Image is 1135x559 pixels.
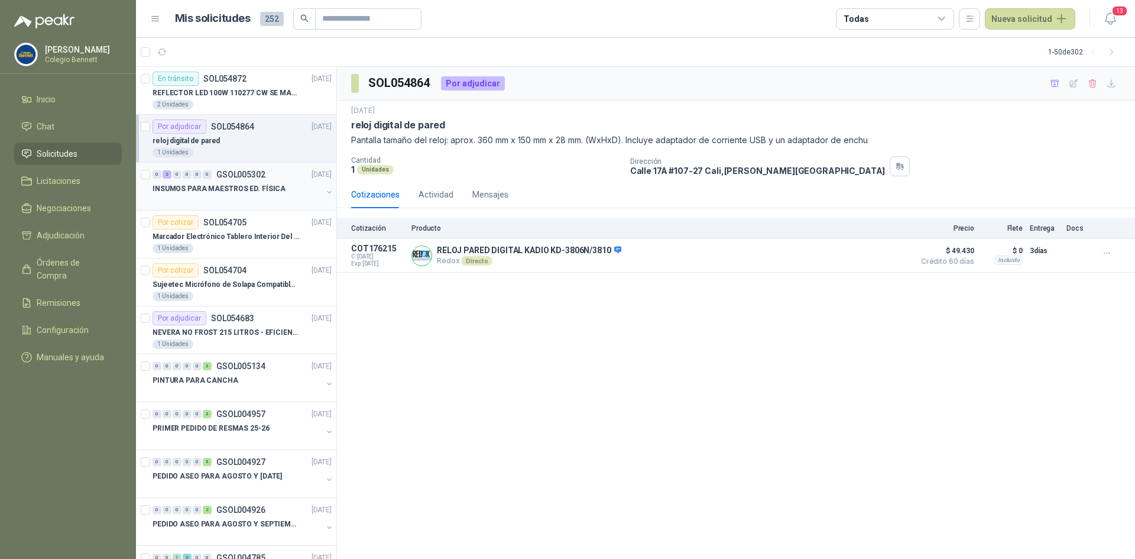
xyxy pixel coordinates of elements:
[193,170,202,179] div: 0
[14,115,122,138] a: Chat
[312,313,332,324] p: [DATE]
[351,105,375,117] p: [DATE]
[351,224,404,232] p: Cotización
[163,170,171,179] div: 2
[136,211,336,259] a: Por cotizarSOL054705[DATE] Marcador Electrónico Tablero Interior Del Día Del Juego Para Luchar, E...
[14,88,122,111] a: Inicio
[368,74,432,92] h3: SOL054864
[260,12,284,26] span: 252
[14,251,122,287] a: Órdenes de Compra
[37,351,104,364] span: Manuales y ayuda
[14,143,122,165] a: Solicitudes
[203,362,212,370] div: 3
[37,147,77,160] span: Solicitudes
[14,319,122,341] a: Configuración
[630,157,886,166] p: Dirección
[300,14,309,22] span: search
[312,361,332,372] p: [DATE]
[1030,224,1059,232] p: Entrega
[153,362,161,370] div: 0
[153,423,270,434] p: PRIMER PEDIDO DE RESMAS 25-26
[472,188,508,201] div: Mensajes
[153,100,193,109] div: 2 Unidades
[1048,43,1121,62] div: 1 - 50 de 302
[163,458,171,466] div: 0
[153,72,199,86] div: En tránsito
[173,362,181,370] div: 0
[211,314,254,322] p: SOL054683
[981,244,1023,258] p: $ 0
[37,175,80,188] span: Licitaciones
[216,506,265,514] p: GSOL004926
[153,88,300,99] p: REFLECTOR LED 100W 110277 CW SE MARCA: PILA BY PHILIPS
[203,266,247,274] p: SOL054704
[630,166,886,176] p: Calle 17A #107-27 Cali , [PERSON_NAME][GEOGRAPHIC_DATA]
[216,362,265,370] p: GSOL005134
[153,231,300,243] p: Marcador Electrónico Tablero Interior Del Día Del Juego Para Luchar, El Baloncesto O El Voleibol
[153,244,193,253] div: 1 Unidades
[203,75,247,83] p: SOL054872
[351,260,404,267] span: Exp: [DATE]
[183,410,192,418] div: 0
[14,292,122,314] a: Remisiones
[216,458,265,466] p: GSOL004927
[351,156,621,164] p: Cantidad
[437,245,621,256] p: RELOJ PARED DIGITAL KADIO KD-3806N/3810
[153,359,334,397] a: 0 0 0 0 0 3 GSOL005134[DATE] PINTURA PARA CANCHA
[412,246,432,266] img: Company Logo
[1111,5,1128,17] span: 13
[312,73,332,85] p: [DATE]
[173,170,181,179] div: 0
[136,306,336,354] a: Por adjudicarSOL054683[DATE] NEVERA NO FROST 215 LITROS - EFICIENCIA ENERGETICA A1 Unidades
[153,167,334,205] a: 0 2 0 0 0 0 GSOL005302[DATE] INSUMOS PARA MAESTROS ED. FÍSICA
[37,93,56,106] span: Inicio
[437,256,621,266] p: Redox
[14,346,122,369] a: Manuales y ayuda
[461,256,492,266] div: Directo
[1100,8,1121,30] button: 13
[14,197,122,219] a: Negociaciones
[45,46,119,54] p: [PERSON_NAME]
[419,188,453,201] div: Actividad
[153,148,193,157] div: 1 Unidades
[37,120,54,133] span: Chat
[153,170,161,179] div: 0
[441,76,505,91] div: Por adjudicar
[211,122,254,131] p: SOL054864
[216,410,265,418] p: GSOL004957
[203,506,212,514] div: 2
[351,244,404,253] p: COT176215
[163,362,171,370] div: 0
[136,67,336,115] a: En tránsitoSOL054872[DATE] REFLECTOR LED 100W 110277 CW SE MARCA: PILA BY PHILIPS2 Unidades
[312,169,332,180] p: [DATE]
[153,119,206,134] div: Por adjudicar
[995,256,1023,265] div: Incluido
[193,410,202,418] div: 0
[312,505,332,516] p: [DATE]
[985,8,1075,30] button: Nueva solicitud
[37,324,89,337] span: Configuración
[153,135,220,147] p: reloj digital de pared
[136,115,336,163] a: Por adjudicarSOL054864[DATE] reloj digital de pared1 Unidades
[203,218,247,227] p: SOL054705
[915,258,974,265] span: Crédito 60 días
[45,56,119,63] p: Colegio Bennett
[844,12,868,25] div: Todas
[312,217,332,228] p: [DATE]
[175,10,251,27] h1: Mis solicitudes
[153,292,193,301] div: 1 Unidades
[37,256,111,282] span: Órdenes de Compra
[203,458,212,466] div: 5
[163,506,171,514] div: 0
[1030,244,1059,258] p: 3 días
[203,410,212,418] div: 3
[153,519,300,530] p: PEDIDO ASEO PARA AGOSTO Y SEPTIEMBRE
[14,170,122,192] a: Licitaciones
[173,458,181,466] div: 0
[411,224,908,232] p: Producto
[153,183,286,195] p: INSUMOS PARA MAESTROS ED. FÍSICA
[37,296,80,309] span: Remisiones
[163,410,171,418] div: 0
[312,265,332,276] p: [DATE]
[351,188,400,201] div: Cotizaciones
